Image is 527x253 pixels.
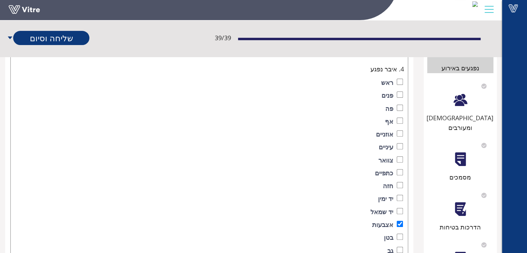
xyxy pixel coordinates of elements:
label: ראש [381,78,393,87]
label: אוזניים [376,129,393,139]
a: שליחה וסיום [13,31,89,45]
div: [DEMOGRAPHIC_DATA] ומעורבים [427,113,494,133]
span: 4. איבר נפגע [370,64,404,74]
label: צוואר [378,155,393,165]
img: 156027f9-f238-4743-bcdd-1403a55ccf88.jpg [472,1,478,7]
label: עיניים [379,142,393,152]
span: caret-down [7,31,13,45]
div: מסמכים [427,172,494,182]
div: נפגעים באירוע [427,63,494,73]
span: 39 / 39 [215,33,231,43]
label: פה [385,104,393,113]
label: פנים [381,90,393,100]
label: חזה [383,181,393,191]
label: אף [385,116,393,126]
label: בטן [384,233,393,242]
label: יד ימין [378,194,393,203]
label: כתפיים [375,168,393,178]
label: אצבעות [372,220,393,229]
label: יד שמאל [370,207,393,217]
div: הדרכות בטיחות [427,222,494,232]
